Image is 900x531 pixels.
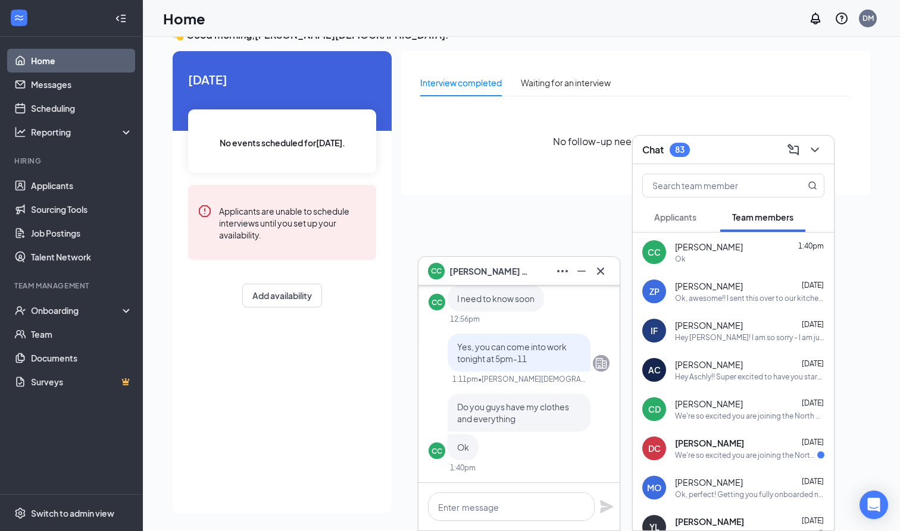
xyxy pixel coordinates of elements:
div: Hey [PERSON_NAME]! I am so sorry - I am just seeing this! Let me double check and see where they ... [675,332,824,343]
div: 1:11pm [452,374,478,384]
svg: Plane [599,499,614,514]
div: 1:40pm [450,463,476,473]
div: 12:56pm [450,314,480,324]
button: Cross [591,262,610,281]
div: MO [647,482,661,494]
a: SurveysCrown [31,370,133,394]
div: Switch to admin view [31,507,114,519]
button: ComposeMessage [784,140,803,159]
span: [DATE] [802,477,824,486]
span: Do you guys have my clothes and everything [457,401,569,424]
h1: Home [163,8,205,29]
span: Ok [457,442,469,453]
span: [PERSON_NAME] [675,398,743,410]
span: [PERSON_NAME] [675,359,743,370]
span: [PERSON_NAME] [675,319,743,331]
a: Talent Network [31,245,133,269]
div: 83 [675,144,685,155]
span: [DATE] [188,70,376,89]
svg: MagnifyingGlass [808,181,817,190]
svg: WorkstreamLogo [13,12,25,24]
button: Add availability [242,284,322,307]
a: Scheduling [31,96,133,120]
span: Applicants [654,212,696,222]
span: 1:40pm [798,241,824,250]
div: Hey Aschly!! Super excited to have you start! This is [PERSON_NAME] -- I wanted to make sure I ha... [675,372,824,382]
a: Team [31,322,133,346]
span: No events scheduled for [DATE] . [220,136,345,149]
div: We're so excited you are joining the North Platte (NE) [DEMOGRAPHIC_DATA]-fil-Ateam ! Do you know... [675,450,817,460]
input: Search team member [643,174,784,197]
div: Ok [675,254,686,264]
div: IF [651,325,658,337]
span: [DATE] [802,320,824,329]
a: Messages [31,73,133,96]
a: Applicants [31,174,133,197]
div: Hiring [14,156,130,166]
h3: Chat [642,143,664,156]
svg: Minimize [574,264,589,278]
svg: Analysis [14,126,26,138]
span: [PERSON_NAME] [675,437,744,449]
span: Yes, you can come into work tonight at 5pm-11 [457,341,567,364]
span: [PERSON_NAME] [675,476,743,488]
div: Applicants are unable to schedule interviews until you set up your availability. [219,204,367,241]
div: Ok, awesome!! I sent this over to our kitchen director and we will be back in touch with you soon... [675,293,824,303]
span: [PERSON_NAME] [675,516,744,527]
div: CC [432,446,442,456]
svg: Settings [14,507,26,519]
a: Home [31,49,133,73]
span: Team members [732,212,793,222]
div: Waiting for an interview [521,76,611,89]
a: Sourcing Tools [31,197,133,221]
span: [PERSON_NAME] [675,280,743,292]
a: Job Postings [31,221,133,245]
div: Ok, perfect! Getting you fully onboarded now [675,489,824,499]
svg: Collapse [115,12,127,24]
span: I need to know soon [457,293,535,304]
button: ChevronDown [805,140,824,159]
button: Ellipses [553,262,572,281]
div: CC [648,246,661,258]
div: DC [648,442,661,454]
svg: Error [198,204,212,218]
div: AC [648,364,661,376]
svg: Notifications [808,11,823,26]
span: [DATE] [802,359,824,368]
div: Onboarding [31,304,123,316]
div: Team Management [14,281,130,291]
div: ZP [649,285,660,297]
div: Reporting [31,126,133,138]
div: CC [432,297,442,307]
span: [DATE] [802,398,824,407]
a: Documents [31,346,133,370]
span: [PERSON_NAME] [675,241,743,253]
div: We're so excited you are joining the North Platte (NE) [DEMOGRAPHIC_DATA]-fil-Ateam ! Do you know... [675,411,824,421]
svg: ChevronDown [808,143,822,157]
div: CD [648,403,661,415]
span: [DATE] [802,438,824,447]
span: [DATE] [802,516,824,525]
span: [PERSON_NAME] Coats [449,265,533,278]
svg: Cross [593,264,608,278]
span: • [PERSON_NAME][DEMOGRAPHIC_DATA] [478,374,588,384]
svg: ComposeMessage [786,143,801,157]
span: No follow-up needed at the moment [553,134,718,149]
span: [DATE] [802,281,824,290]
div: DM [862,13,874,23]
div: Interview completed [420,76,502,89]
svg: Ellipses [555,264,570,278]
div: Open Intercom Messenger [860,491,888,519]
button: Minimize [572,262,591,281]
svg: UserCheck [14,304,26,316]
svg: QuestionInfo [835,11,849,26]
svg: Company [594,356,608,370]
